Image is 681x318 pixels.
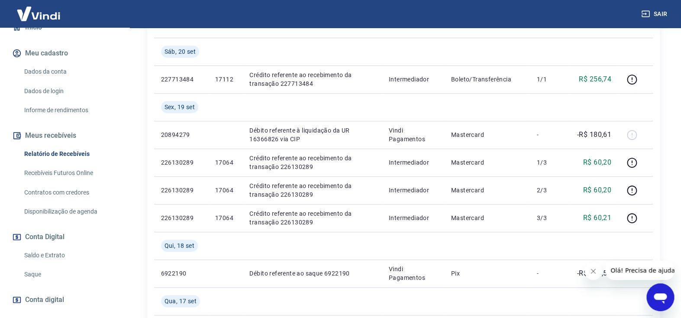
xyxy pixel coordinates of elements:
p: Boleto/Transferência [451,75,523,84]
p: - [536,269,562,278]
p: Débito referente à liquidação da UR 16366826 via CIP [249,126,374,143]
p: 226130289 [161,214,201,222]
iframe: Fechar mensagem [584,263,602,280]
p: 17064 [215,214,236,222]
p: 226130289 [161,186,201,195]
a: Recebíveis Futuros Online [21,164,119,182]
iframe: Botão para abrir a janela de mensagens [646,283,674,311]
p: 6922190 [161,269,201,278]
p: Crédito referente ao recebimento da transação 226130289 [249,182,374,199]
p: Crédito referente ao recebimento da transação 227713484 [249,71,374,88]
p: 1/1 [536,75,562,84]
span: Sex, 19 set [165,103,195,111]
p: -R$ 559,52 [577,268,611,279]
p: - [536,130,562,139]
button: Sair [639,6,671,22]
p: 226130289 [161,158,201,167]
p: R$ 256,74 [579,74,611,84]
p: Mastercard [451,130,523,139]
button: Meu cadastro [10,44,119,63]
p: Crédito referente ao recebimento da transação 226130289 [249,154,374,171]
a: Disponibilização de agenda [21,203,119,221]
p: 2/3 [536,186,562,195]
a: Informe de rendimentos [21,101,119,119]
a: Saldo e Extrato [21,247,119,264]
p: 1/3 [536,158,562,167]
p: R$ 60,20 [583,157,611,168]
p: Vindi Pagamentos [389,265,437,282]
a: Dados de login [21,82,119,100]
a: Contratos com credores [21,184,119,201]
p: 17064 [215,158,236,167]
a: Relatório de Recebíveis [21,145,119,163]
p: Intermediador [389,186,437,195]
span: Qui, 18 set [165,241,194,250]
button: Conta Digital [10,227,119,247]
p: Pix [451,269,523,278]
p: Mastercard [451,158,523,167]
span: Sáb, 20 set [165,47,196,56]
p: 3/3 [536,214,562,222]
p: Mastercard [451,186,523,195]
p: R$ 60,20 [583,185,611,195]
p: Débito referente ao saque 6922190 [249,269,374,278]
span: Conta digital [25,294,64,306]
a: Dados da conta [21,63,119,81]
p: Vindi Pagamentos [389,126,437,143]
p: 17064 [215,186,236,195]
iframe: Mensagem da empresa [605,261,674,280]
p: -R$ 180,61 [577,130,611,140]
p: Mastercard [451,214,523,222]
a: Saque [21,266,119,283]
p: 227713484 [161,75,201,84]
span: Qua, 17 set [165,297,197,305]
button: Meus recebíveis [10,126,119,145]
p: 17112 [215,75,236,84]
p: Intermediador [389,75,437,84]
p: Crédito referente ao recebimento da transação 226130289 [249,209,374,227]
p: Intermediador [389,158,437,167]
p: Intermediador [389,214,437,222]
span: Olá! Precisa de ajuda? [5,6,73,13]
p: R$ 60,21 [583,213,611,223]
a: Conta digital [10,290,119,309]
img: Vindi [10,0,67,27]
p: 20894279 [161,130,201,139]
